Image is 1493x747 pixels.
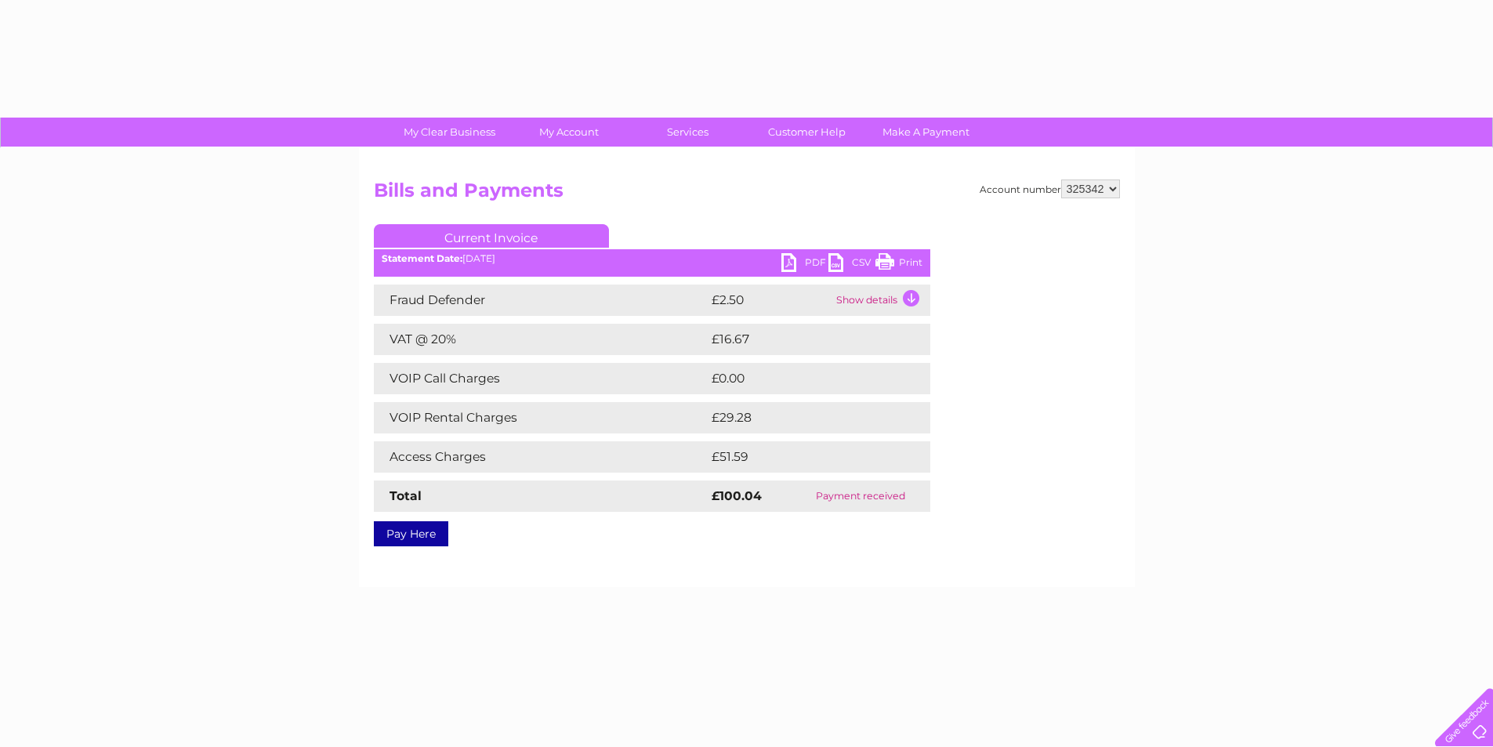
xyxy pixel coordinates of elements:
td: Fraud Defender [374,285,708,316]
strong: £100.04 [712,488,762,503]
a: Make A Payment [861,118,991,147]
td: £0.00 [708,363,894,394]
a: Pay Here [374,521,448,546]
a: Services [623,118,752,147]
a: Customer Help [742,118,872,147]
td: VOIP Rental Charges [374,402,708,433]
div: Account number [980,179,1120,198]
strong: Total [390,488,422,503]
a: My Account [504,118,633,147]
a: My Clear Business [385,118,514,147]
td: £51.59 [708,441,897,473]
td: £29.28 [708,402,899,433]
div: [DATE] [374,253,930,264]
td: VAT @ 20% [374,324,708,355]
td: VOIP Call Charges [374,363,708,394]
td: Access Charges [374,441,708,473]
td: £2.50 [708,285,832,316]
b: Statement Date: [382,252,462,264]
a: Print [875,253,922,276]
td: Payment received [791,480,930,512]
a: Current Invoice [374,224,609,248]
h2: Bills and Payments [374,179,1120,209]
td: £16.67 [708,324,897,355]
a: CSV [828,253,875,276]
a: PDF [781,253,828,276]
td: Show details [832,285,930,316]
